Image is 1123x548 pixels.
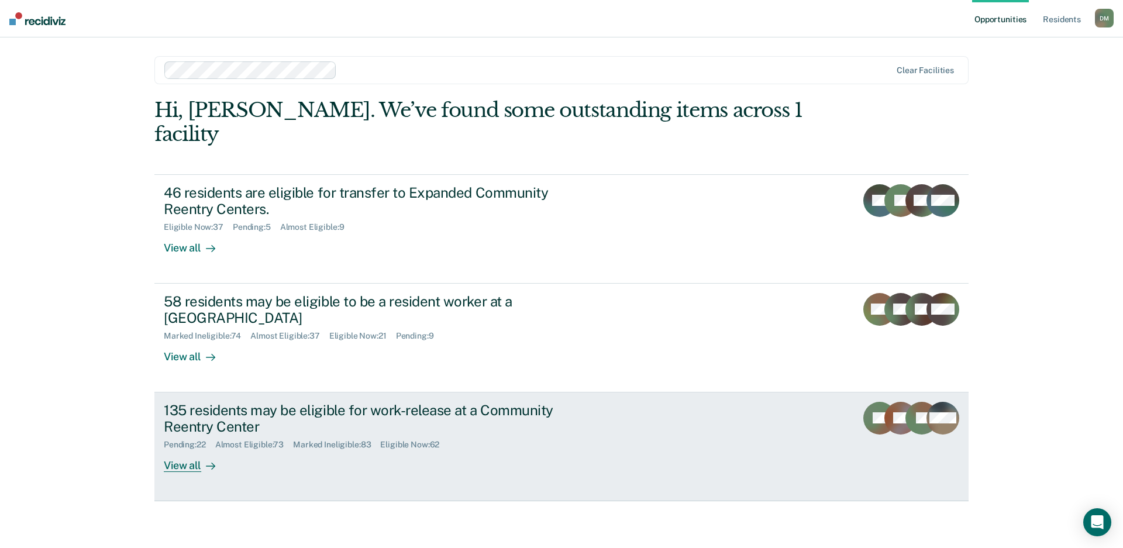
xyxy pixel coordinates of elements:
div: Marked Ineligible : 83 [293,440,380,450]
div: Hi, [PERSON_NAME]. We’ve found some outstanding items across 1 facility [154,98,806,146]
div: Almost Eligible : 9 [280,222,354,232]
div: D M [1095,9,1114,27]
div: Pending : 22 [164,440,215,450]
div: View all [164,341,229,364]
div: Pending : 5 [233,222,280,232]
div: Almost Eligible : 73 [215,440,294,450]
div: Eligible Now : 21 [329,331,396,341]
div: Marked Ineligible : 74 [164,331,250,341]
div: View all [164,450,229,473]
div: Open Intercom Messenger [1083,508,1111,536]
div: Almost Eligible : 37 [250,331,329,341]
div: Eligible Now : 37 [164,222,233,232]
a: 46 residents are eligible for transfer to Expanded Community Reentry Centers.Eligible Now:37Pendi... [154,174,969,284]
a: 135 residents may be eligible for work-release at a Community Reentry CenterPending:22Almost Elig... [154,392,969,501]
button: DM [1095,9,1114,27]
div: 46 residents are eligible for transfer to Expanded Community Reentry Centers. [164,184,574,218]
div: 135 residents may be eligible for work-release at a Community Reentry Center [164,402,574,436]
div: 58 residents may be eligible to be a resident worker at a [GEOGRAPHIC_DATA] [164,293,574,327]
div: Clear facilities [897,66,954,75]
div: Pending : 9 [396,331,443,341]
div: View all [164,232,229,255]
a: 58 residents may be eligible to be a resident worker at a [GEOGRAPHIC_DATA]Marked Ineligible:74Al... [154,284,969,392]
div: Eligible Now : 62 [380,440,449,450]
img: Recidiviz [9,12,66,25]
